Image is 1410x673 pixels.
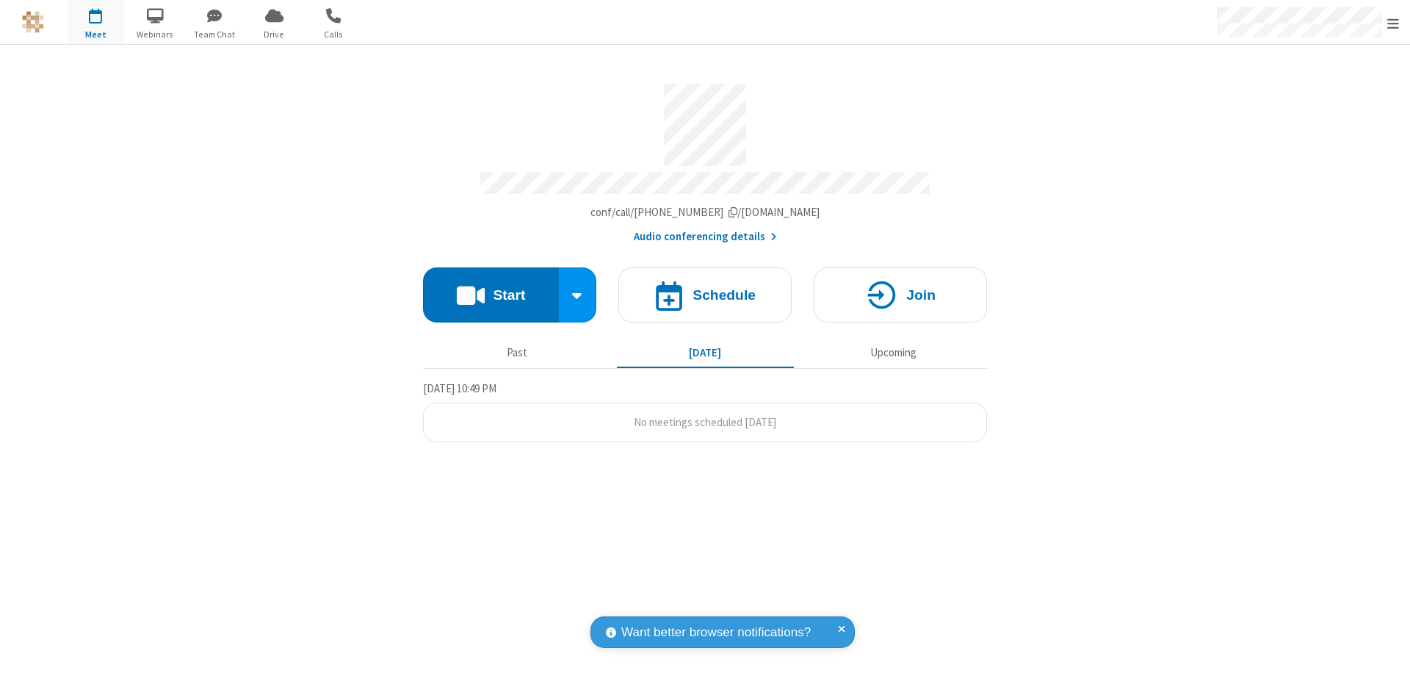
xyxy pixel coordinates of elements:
[621,623,811,642] span: Want better browser notifications?
[693,288,756,302] h4: Schedule
[423,381,496,395] span: [DATE] 10:49 PM
[423,73,987,245] section: Account details
[128,28,183,41] span: Webinars
[22,11,44,33] img: QA Selenium DO NOT DELETE OR CHANGE
[429,339,606,367] button: Past
[559,267,597,323] div: Start conference options
[423,267,559,323] button: Start
[68,28,123,41] span: Meet
[247,28,302,41] span: Drive
[187,28,242,41] span: Team Chat
[634,228,777,245] button: Audio conferencing details
[590,204,820,221] button: Copy my meeting room linkCopy my meeting room link
[618,267,792,323] button: Schedule
[906,288,936,302] h4: Join
[634,415,776,429] span: No meetings scheduled [DATE]
[590,205,820,219] span: Copy my meeting room link
[805,339,982,367] button: Upcoming
[814,267,987,323] button: Join
[493,288,525,302] h4: Start
[617,339,794,367] button: [DATE]
[423,380,987,443] section: Today's Meetings
[306,28,361,41] span: Calls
